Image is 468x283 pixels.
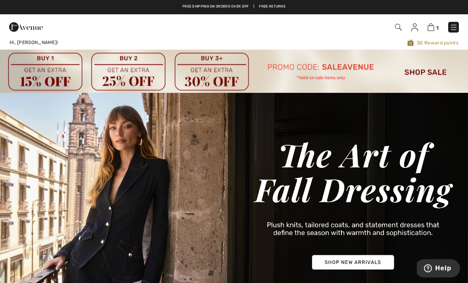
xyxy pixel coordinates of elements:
img: 1ère Avenue [9,19,43,35]
span: 30 Reward points [200,39,458,46]
img: Search [395,24,402,31]
img: Avenue Rewards [407,39,414,46]
a: Free shipping on orders over $99 [182,4,249,10]
iframe: Opens a widget where you can find more information [417,259,460,279]
a: Hi, [PERSON_NAME]!30 Reward points [3,39,465,46]
a: Free Returns [259,4,286,10]
a: 1ère Avenue [9,23,43,30]
img: My Info [411,23,418,31]
span: | [253,4,254,10]
span: 1 [436,25,439,31]
a: 1 [428,22,439,32]
img: Menu [450,23,458,31]
img: Shopping Bag [428,23,434,31]
span: Hi, [PERSON_NAME]! [10,40,58,45]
